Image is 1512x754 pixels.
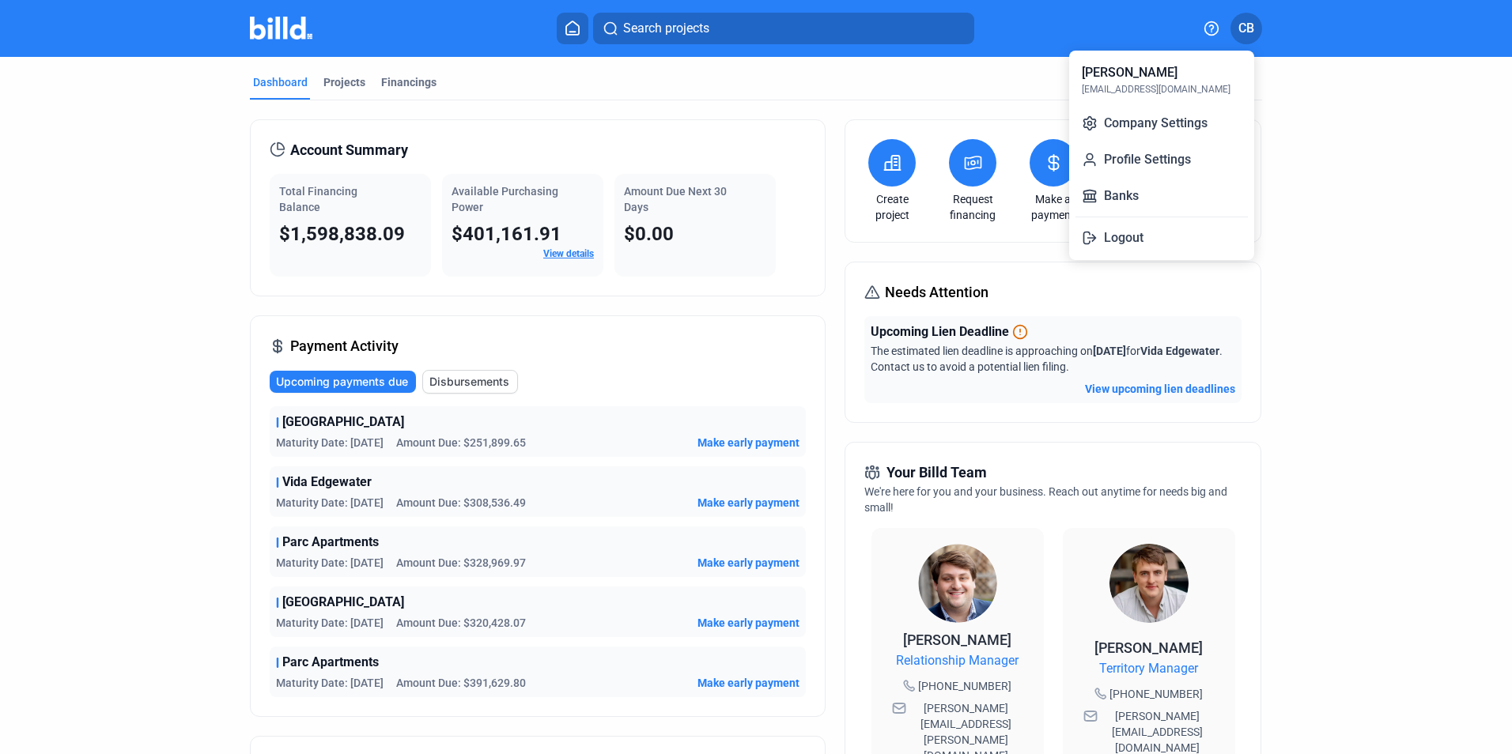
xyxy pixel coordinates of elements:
[1082,82,1230,96] div: [EMAIL_ADDRESS][DOMAIN_NAME]
[1075,144,1248,175] button: Profile Settings
[1075,180,1248,212] button: Banks
[1082,63,1177,82] div: [PERSON_NAME]
[1075,222,1248,254] button: Logout
[1075,107,1248,139] button: Company Settings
